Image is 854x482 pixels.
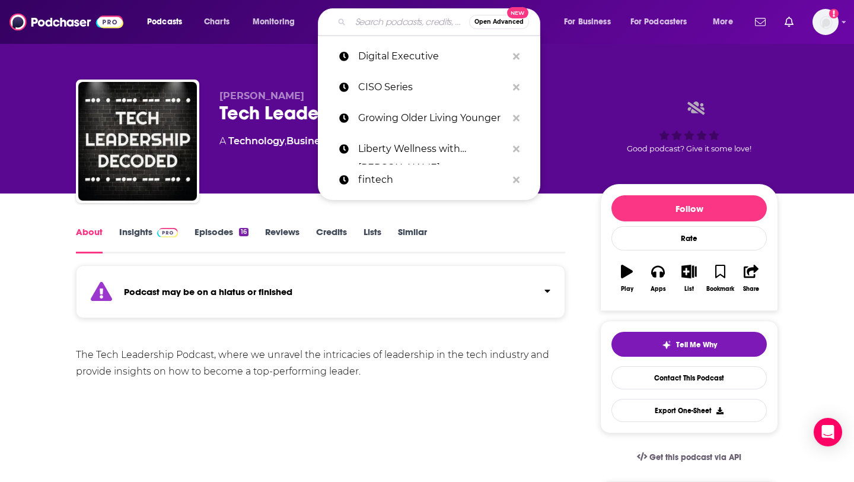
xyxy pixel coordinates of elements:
div: List [684,286,694,293]
input: Search podcasts, credits, & more... [350,12,469,31]
button: open menu [623,12,705,31]
div: A podcast [219,134,453,148]
div: Share [743,286,759,293]
div: Bookmark [706,286,734,293]
span: Tell Me Why [676,340,717,350]
span: [PERSON_NAME] [219,90,304,102]
span: Podcasts [147,14,182,30]
a: About [76,226,103,253]
span: Logged in as notablypr2 [812,9,839,35]
div: Good podcast? Give it some love! [600,90,778,164]
button: open menu [556,12,626,31]
button: Export One-Sheet [611,399,767,422]
a: CISO Series [318,72,540,103]
span: For Business [564,14,611,30]
button: open menu [139,12,197,31]
button: open menu [244,12,310,31]
a: InsightsPodchaser Pro [119,226,178,253]
p: Liberty Wellness with Rebecca Stuart [358,134,507,164]
button: Apps [642,257,673,300]
button: open menu [705,12,748,31]
a: Credits [316,226,347,253]
span: Good podcast? Give it some love! [627,144,751,153]
svg: Add a profile image [829,9,839,18]
a: Technology [228,135,285,147]
button: Follow [611,195,767,221]
a: Show notifications dropdown [780,12,798,32]
div: The Tech Leadership Podcast, where we unravel the intricacies of leadership in the tech industry ... [76,347,565,380]
a: Lists [364,226,381,253]
section: Click to expand status details [76,272,565,318]
div: Search podcasts, credits, & more... [329,8,552,36]
p: Growing Older Living Younger [358,103,507,134]
a: Charts [196,12,237,31]
a: Get this podcast via API [627,443,751,472]
button: List [674,257,705,300]
a: Contact This Podcast [611,366,767,389]
button: Play [611,257,642,300]
span: , [285,135,286,147]
div: Play [621,286,633,293]
img: Podchaser Pro [157,228,178,237]
div: Rate [611,226,767,250]
a: fintech [318,164,540,195]
div: Open Intercom Messenger [814,418,842,446]
img: tell me why sparkle [662,340,671,350]
button: Open AdvancedNew [469,15,529,29]
p: fintech [358,164,507,195]
span: New [507,7,528,18]
button: Bookmark [705,257,735,300]
a: Episodes16 [195,226,248,253]
img: User Profile [812,9,839,35]
div: Apps [651,286,666,293]
span: Open Advanced [474,19,524,25]
strong: Podcast may be on a hiatus or finished [124,286,292,297]
button: Show profile menu [812,9,839,35]
span: More [713,14,733,30]
button: Share [736,257,767,300]
a: Similar [398,226,427,253]
p: Digital Executive [358,41,507,72]
button: tell me why sparkleTell Me Why [611,332,767,357]
div: 16 [239,228,248,236]
img: Podchaser - Follow, Share and Rate Podcasts [9,11,123,33]
span: Monitoring [253,14,295,30]
p: CISO Series [358,72,507,103]
a: Growing Older Living Younger [318,103,540,134]
a: Liberty Wellness with [PERSON_NAME] [318,134,540,164]
span: For Podcasters [630,14,687,30]
img: Tech Leadership Decoded [78,82,197,201]
span: Charts [204,14,230,30]
span: Get this podcast via API [649,452,741,462]
a: Business [286,135,330,147]
a: Reviews [265,226,299,253]
a: Show notifications dropdown [750,12,770,32]
a: Digital Executive [318,41,540,72]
